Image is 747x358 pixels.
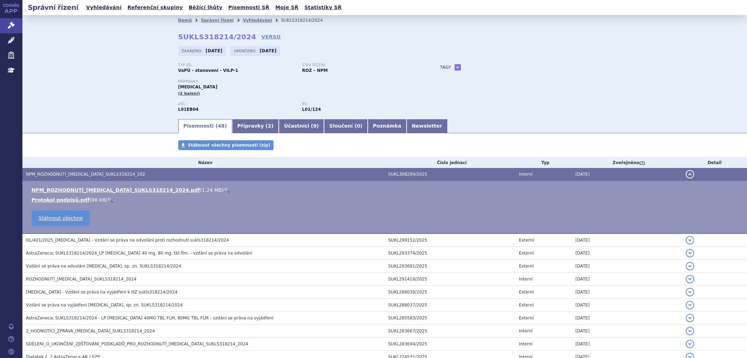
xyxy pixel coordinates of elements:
span: 2_HODNOTÍCÍ_ZPRÁVA_TAGRISSO_SUKLS318214_2024 [26,329,155,333]
span: OL/401/2025_TAGRISSO - Vzdání se práva na odvolání proti rozhodnutí sukls318214/2024 [26,238,229,243]
span: 9 [313,123,317,129]
th: Číslo jednací [385,157,516,168]
th: Detail [682,157,747,168]
p: Stav řízení: [302,63,419,67]
a: VERSO [261,33,281,40]
button: detail [686,275,694,283]
span: Ukončeno: [234,48,258,54]
a: Newsletter [407,119,448,133]
td: [DATE] [572,312,682,325]
strong: ROZ – NPM [302,68,328,73]
a: Stáhnout všechno [32,210,90,226]
li: ( ) [32,187,740,194]
span: 48 [218,123,224,129]
span: (2 balení) [178,91,200,96]
span: 1.24 MB [202,187,222,193]
span: Interní [519,172,533,177]
p: Typ SŘ: [178,63,295,67]
span: Externí [519,251,534,256]
span: Vzdání se práva na odvolání TAGRISSO, sp. zn. SUKLS318214/2024 [26,264,181,269]
a: 🔍 [107,197,113,203]
td: [DATE] [572,325,682,338]
td: [DATE] [572,273,682,286]
td: [DATE] [572,234,682,247]
a: Správní řízení [201,18,234,23]
td: SUKL288030/2025 [385,286,516,299]
p: ATC: [178,102,295,106]
a: 🔍 [224,187,230,193]
td: [DATE] [572,260,682,273]
a: Statistiky SŘ [302,3,344,12]
a: Moje SŘ [273,3,300,12]
td: SUKL291418/2025 [385,273,516,286]
a: Přípravky (2) [232,119,279,133]
button: detail [686,288,694,296]
button: detail [686,327,694,335]
button: detail [686,236,694,244]
span: Externí [519,290,534,295]
a: Referenční skupiny [125,3,185,12]
a: Písemnosti (48) [178,119,232,133]
strong: SUKLS318214/2024 [178,33,256,41]
a: Účastníci (9) [279,119,324,133]
h2: Správní řízení [22,2,84,12]
span: Stáhnout všechny písemnosti (zip) [188,143,270,148]
a: Stáhnout všechny písemnosti (zip) [178,140,274,150]
a: Domů [178,18,192,23]
span: ROZHODNUTÍ_TAGRISSO_SUKLS318214_2024 [26,277,137,282]
td: SUKL308289/2025 [385,168,516,181]
td: SUKL299152/2025 [385,234,516,247]
button: detail [686,170,694,178]
strong: [DATE] [260,48,276,53]
h3: Tagy [440,63,451,72]
button: detail [686,314,694,322]
td: [DATE] [572,286,682,299]
th: Zveřejněno [572,157,682,168]
button: detail [686,262,694,270]
a: Vyhledávání [84,3,124,12]
td: [DATE] [572,299,682,312]
strong: osimertinib [302,107,321,112]
p: RS: [302,102,419,106]
a: NPM_ROZHODNUTÍ_[MEDICAL_DATA]_SUKLS318214_2024.pdf [32,187,200,193]
button: detail [686,301,694,309]
td: [DATE] [572,168,682,181]
span: 0 [357,123,360,129]
span: Interní [519,342,533,346]
a: Vyhledávání [243,18,272,23]
a: Běžící lhůty [187,3,224,12]
th: Název [22,157,385,168]
span: AstraZeneca; SUKLS318214/2024 - LP TAGRISSO 40MG TBL FLM, 80MG TBL FLM - vzdání se práva na vyjád... [26,316,274,320]
span: AstraZeneca; SUKLS318214/2024_LP TAGRISSO 40 mg, 80 mg, tbl.flm. - vzdání se práva na odvolání [26,251,252,256]
span: Vzdání se práva na vyjádření TAGRISSO, sp. zn. SUKLS318214/2024 [26,303,183,308]
button: detail [686,249,694,257]
th: Typ [516,157,572,168]
strong: OSIMERTINIB [178,107,199,112]
td: SUKL285583/2025 [385,312,516,325]
span: 2 [268,123,271,129]
button: detail [686,340,694,348]
td: SUKL283694/2025 [385,338,516,351]
span: 86 kB [91,197,105,203]
td: [DATE] [572,247,682,260]
span: NPM_ROZHODNUTÍ_TAGRISSO_SUKLS318214_202 [26,172,145,177]
span: Externí [519,238,534,243]
td: SUKL288037/2025 [385,299,516,312]
a: Poznámka [368,119,407,133]
span: Zahájeno: [182,48,204,54]
td: [DATE] [572,338,682,351]
a: + [455,64,461,70]
strong: VaPÚ - stanovení - VILP-1 [178,68,238,73]
a: Písemnosti SŘ [226,3,271,12]
td: SUKL283667/2025 [385,325,516,338]
span: Externí [519,303,534,308]
abbr: (?) [639,161,645,166]
span: Externí [519,316,534,320]
strong: [DATE] [206,48,222,53]
span: Interní [519,277,533,282]
span: SDĚLENÍ_O_UKONČENÍ_ZJIŠŤOVÁNÍ_PODKLADŮ_PRO_ROZHODNUTÍ_TAGRISSO_SUKLS318214_2024 [26,342,248,346]
span: [MEDICAL_DATA] [178,85,217,89]
span: Interní [519,329,533,333]
p: Přípravky: [178,80,426,84]
td: SUKL293691/2025 [385,260,516,273]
